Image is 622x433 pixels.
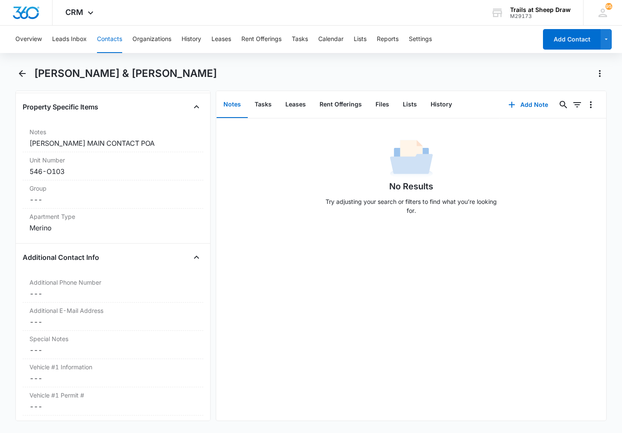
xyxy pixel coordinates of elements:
[279,91,313,118] button: Leases
[29,156,197,165] label: Unit Number
[369,91,396,118] button: Files
[390,137,433,180] img: No Data
[248,91,279,118] button: Tasks
[29,166,197,177] div: 546-O103
[29,373,197,383] dd: ---
[23,209,203,236] div: Apartment TypeMerino
[354,26,367,53] button: Lists
[23,152,203,180] div: Unit Number546-O103
[241,26,282,53] button: Rent Offerings
[557,98,570,112] button: Search...
[23,387,203,415] div: Vehicle #1 Permit #---
[34,67,217,80] h1: [PERSON_NAME] & [PERSON_NAME]
[584,98,598,112] button: Overflow Menu
[29,184,197,193] label: Group
[52,26,87,53] button: Leads Inbox
[23,124,203,152] div: Notes[PERSON_NAME] MAIN CONTACT POA
[605,3,612,10] span: 95
[29,212,197,221] label: Apartment Type
[97,26,122,53] button: Contacts
[424,91,459,118] button: History
[211,26,231,53] button: Leases
[29,306,197,315] label: Additional E-Mail Address
[377,26,399,53] button: Reports
[29,362,197,371] label: Vehicle #1 Information
[29,223,197,233] div: Merino
[23,252,99,262] h4: Additional Contact Info
[313,91,369,118] button: Rent Offerings
[29,345,197,355] dd: ---
[29,317,197,327] dd: ---
[23,180,203,209] div: Group---
[510,13,571,19] div: account id
[570,98,584,112] button: Filters
[29,401,197,412] dd: ---
[605,3,612,10] div: notifications count
[23,274,203,303] div: Additional Phone Number---
[182,26,201,53] button: History
[409,26,432,53] button: Settings
[322,197,501,215] p: Try adjusting your search or filters to find what you’re looking for.
[23,359,203,387] div: Vehicle #1 Information---
[190,250,203,264] button: Close
[543,29,601,50] button: Add Contact
[23,102,98,112] h4: Property Specific Items
[29,127,197,136] label: Notes
[396,91,424,118] button: Lists
[292,26,308,53] button: Tasks
[510,6,571,13] div: account name
[318,26,343,53] button: Calendar
[29,194,197,205] dd: ---
[29,138,197,148] div: [PERSON_NAME] MAIN CONTACT POA
[132,26,171,53] button: Organizations
[29,419,197,428] label: Vehicle #2 Information
[23,303,203,331] div: Additional E-Mail Address---
[593,67,607,80] button: Actions
[23,331,203,359] div: Special Notes---
[190,100,203,114] button: Close
[29,289,197,299] dd: ---
[15,26,42,53] button: Overview
[217,91,248,118] button: Notes
[65,8,83,17] span: CRM
[29,334,197,343] label: Special Notes
[29,278,197,287] label: Additional Phone Number
[15,67,29,80] button: Back
[500,94,557,115] button: Add Note
[389,180,433,193] h1: No Results
[29,391,197,400] label: Vehicle #1 Permit #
